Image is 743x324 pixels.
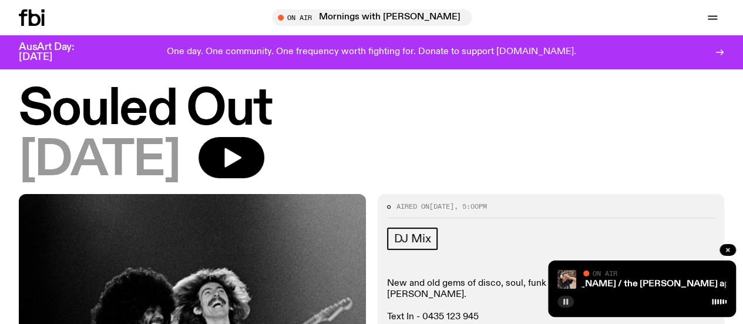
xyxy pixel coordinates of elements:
[19,42,94,62] h3: AusArt Day: [DATE]
[387,228,438,250] a: DJ Mix
[557,270,576,289] img: Jim in the studio with their hand on their forehead.
[272,9,472,26] button: On AirMornings with [PERSON_NAME] / the [PERSON_NAME] apologia hour
[19,137,180,185] span: [DATE]
[19,86,724,133] h1: Souled Out
[394,232,431,245] span: DJ Mix
[593,269,617,277] span: On Air
[387,278,715,323] p: New and old gems of disco, soul, funk and groove. With the one and only [PERSON_NAME]. Text In - ...
[454,202,487,211] span: , 5:00pm
[429,202,454,211] span: [DATE]
[396,202,429,211] span: Aired on
[167,47,576,58] p: One day. One community. One frequency worth fighting for. Donate to support [DOMAIN_NAME].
